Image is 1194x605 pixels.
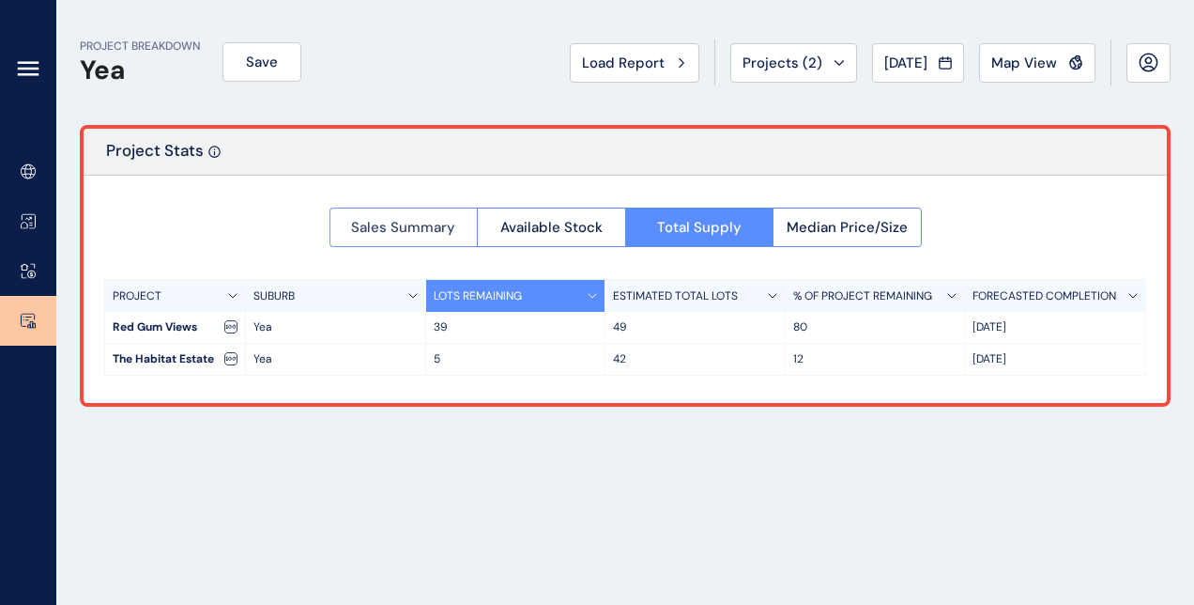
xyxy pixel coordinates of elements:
[613,319,777,335] p: 49
[972,319,1138,335] p: [DATE]
[972,288,1116,304] p: FORECASTED COMPLETION
[253,288,295,304] p: SUBURB
[742,54,822,72] span: Projects ( 2 )
[434,351,598,367] p: 5
[793,288,932,304] p: % OF PROJECT REMAINING
[793,351,957,367] p: 12
[113,288,161,304] p: PROJECT
[351,218,455,237] span: Sales Summary
[253,351,418,367] p: Yea
[222,42,301,82] button: Save
[793,319,957,335] p: 80
[500,218,603,237] span: Available Stock
[657,218,742,237] span: Total Supply
[80,39,200,54] p: PROJECT BREAKDOWN
[105,344,245,375] div: The Habitat Estate
[105,312,245,343] div: Red Gum Views
[434,319,598,335] p: 39
[570,43,699,83] button: Load Report
[329,208,478,247] button: Sales Summary
[625,208,773,247] button: Total Supply
[979,43,1095,83] button: Map View
[80,54,200,86] h1: Yea
[773,208,922,247] button: Median Price/Size
[613,288,738,304] p: ESTIMATED TOTAL LOTS
[787,218,908,237] span: Median Price/Size
[106,140,204,175] p: Project Stats
[246,53,278,71] span: Save
[253,319,418,335] p: Yea
[884,54,927,72] span: [DATE]
[730,43,857,83] button: Projects (2)
[872,43,964,83] button: [DATE]
[972,351,1138,367] p: [DATE]
[582,54,665,72] span: Load Report
[613,351,777,367] p: 42
[477,208,625,247] button: Available Stock
[434,288,522,304] p: LOTS REMAINING
[991,54,1057,72] span: Map View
